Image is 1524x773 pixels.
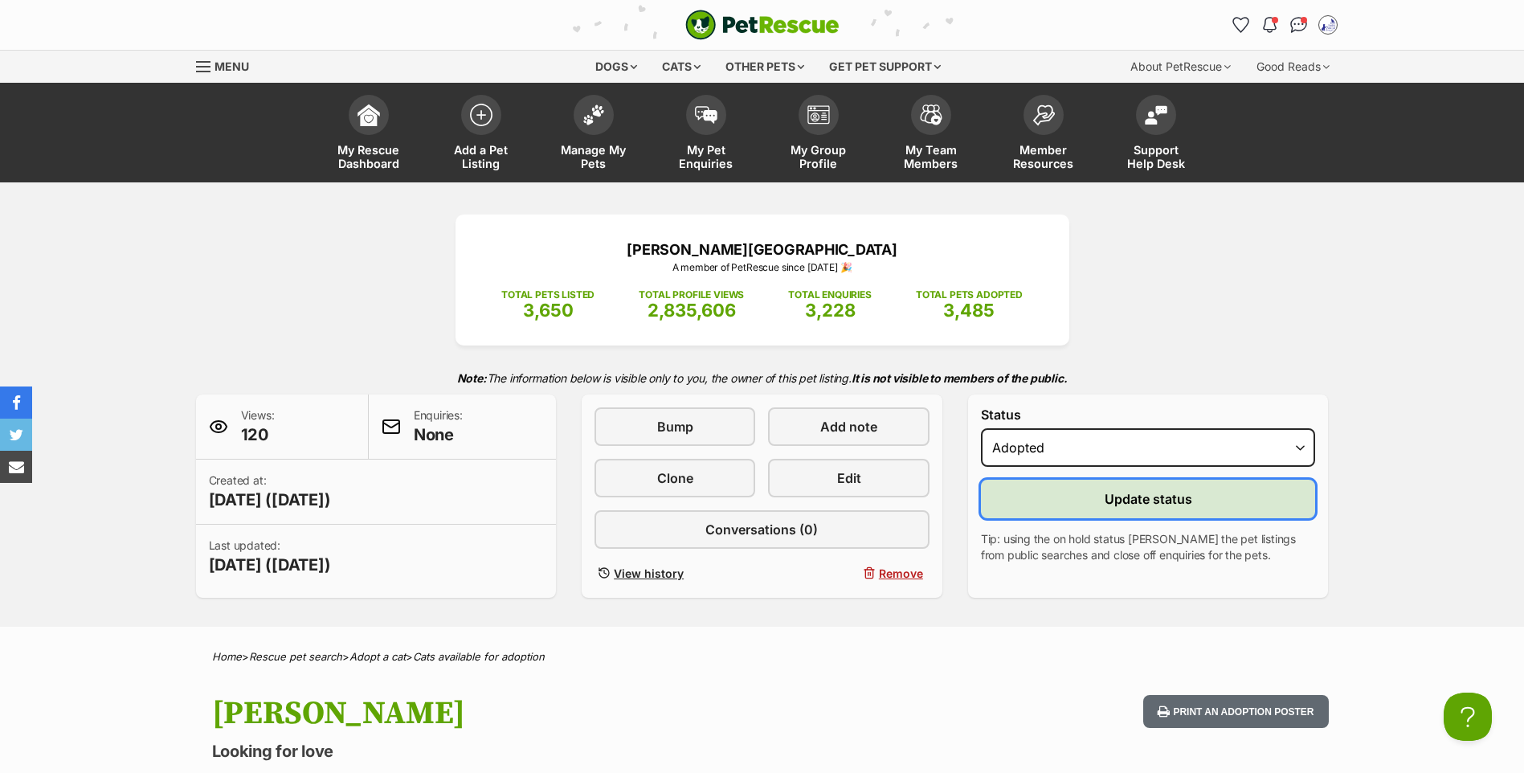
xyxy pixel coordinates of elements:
p: Last updated: [209,538,331,576]
button: Update status [981,480,1316,518]
span: 3,485 [943,300,995,321]
img: logo-cat-932fe2b9b8326f06289b0f2fb663e598f794de774fb13d1741a6617ecf9a85b4.svg [685,10,840,40]
span: Clone [657,468,693,488]
strong: It is not visible to members of the public. [852,371,1068,385]
p: TOTAL ENQUIRIES [788,288,871,302]
a: PetRescue [685,10,840,40]
div: > > > [172,651,1353,663]
p: TOTAL PROFILE VIEWS [639,288,744,302]
a: Conversations (0) [594,510,930,549]
a: Clone [594,459,755,497]
p: Tip: using the on hold status [PERSON_NAME] the pet listings from public searches and close off e... [981,531,1316,563]
img: help-desk-icon-fdf02630f3aa405de69fd3d07c3f3aa587a6932b1a1747fa1d2bba05be0121f9.svg [1145,105,1167,125]
p: Created at: [209,472,331,511]
button: My account [1315,12,1341,38]
p: TOTAL PETS ADOPTED [916,288,1023,302]
span: Add a Pet Listing [445,143,517,170]
a: My Pet Enquiries [650,87,762,182]
img: team-members-icon-5396bd8760b3fe7c0b43da4ab00e1e3bb1a5d9ba89233759b79545d2d3fc5d0d.svg [920,104,942,125]
span: 2,835,606 [648,300,736,321]
button: Print an adoption poster [1143,695,1328,728]
span: Menu [215,59,249,73]
button: Remove [768,562,929,585]
span: Edit [837,468,861,488]
img: pet-enquiries-icon-7e3ad2cf08bfb03b45e93fb7055b45f3efa6380592205ae92323e6603595dc1f.svg [695,106,717,124]
button: Notifications [1257,12,1283,38]
p: Enquiries: [414,407,463,446]
strong: Note: [457,371,487,385]
span: Bump [657,417,693,436]
a: Rescue pet search [249,650,342,663]
img: add-pet-listing-icon-0afa8454b4691262ce3f59096e99ab1cd57d4a30225e0717b998d2c9b9846f56.svg [470,104,492,126]
a: Favourites [1228,12,1254,38]
p: Views: [241,407,275,446]
a: My Team Members [875,87,987,182]
span: Support Help Desk [1120,143,1192,170]
img: Shelter Staff profile pic [1320,17,1336,33]
span: Add note [820,417,877,436]
img: chat-41dd97257d64d25036548639549fe6c8038ab92f7586957e7f3b1b290dea8141.svg [1290,17,1307,33]
a: View history [594,562,755,585]
a: Edit [768,459,929,497]
span: 120 [241,423,275,446]
p: A member of PetRescue since [DATE] 🎉 [480,260,1045,275]
span: My Pet Enquiries [670,143,742,170]
div: About PetRescue [1119,51,1242,83]
a: My Rescue Dashboard [313,87,425,182]
span: My Team Members [895,143,967,170]
h1: [PERSON_NAME] [212,695,892,732]
div: Dogs [584,51,648,83]
span: Remove [879,565,923,582]
span: [DATE] ([DATE]) [209,489,331,511]
a: Bump [594,407,755,446]
img: dashboard-icon-eb2f2d2d3e046f16d808141f083e7271f6b2e854fb5c12c21221c1fb7104beca.svg [358,104,380,126]
div: Good Reads [1245,51,1341,83]
a: Manage My Pets [537,87,650,182]
span: [DATE] ([DATE]) [209,554,331,576]
a: Adopt a cat [349,650,406,663]
label: Status [981,407,1316,422]
div: Get pet support [818,51,952,83]
a: Home [212,650,242,663]
iframe: Help Scout Beacon - Open [1444,693,1492,741]
span: Member Resources [1007,143,1080,170]
span: 3,650 [523,300,574,321]
a: Cats available for adoption [413,650,545,663]
a: Conversations [1286,12,1312,38]
a: Support Help Desk [1100,87,1212,182]
span: 3,228 [805,300,856,321]
span: None [414,423,463,446]
a: Add a Pet Listing [425,87,537,182]
div: Other pets [714,51,815,83]
a: Add note [768,407,929,446]
img: group-profile-icon-3fa3cf56718a62981997c0bc7e787c4b2cf8bcc04b72c1350f741eb67cf2f40e.svg [807,105,830,125]
span: My Group Profile [782,143,855,170]
img: notifications-46538b983faf8c2785f20acdc204bb7945ddae34d4c08c2a6579f10ce5e182be.svg [1263,17,1276,33]
a: My Group Profile [762,87,875,182]
span: Conversations (0) [705,520,818,539]
p: [PERSON_NAME][GEOGRAPHIC_DATA] [480,239,1045,260]
span: Manage My Pets [558,143,630,170]
p: Looking for love [212,740,892,763]
span: Update status [1105,489,1192,509]
span: My Rescue Dashboard [333,143,405,170]
p: The information below is visible only to you, the owner of this pet listing. [196,362,1329,395]
img: manage-my-pets-icon-02211641906a0b7f246fdf0571729dbe1e7629f14944591b6c1af311fb30b64b.svg [582,104,605,125]
img: member-resources-icon-8e73f808a243e03378d46382f2149f9095a855e16c252ad45f914b54edf8863c.svg [1032,104,1055,126]
a: Member Resources [987,87,1100,182]
a: Menu [196,51,260,80]
span: View history [614,565,684,582]
p: TOTAL PETS LISTED [501,288,594,302]
div: Cats [651,51,712,83]
ul: Account quick links [1228,12,1341,38]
